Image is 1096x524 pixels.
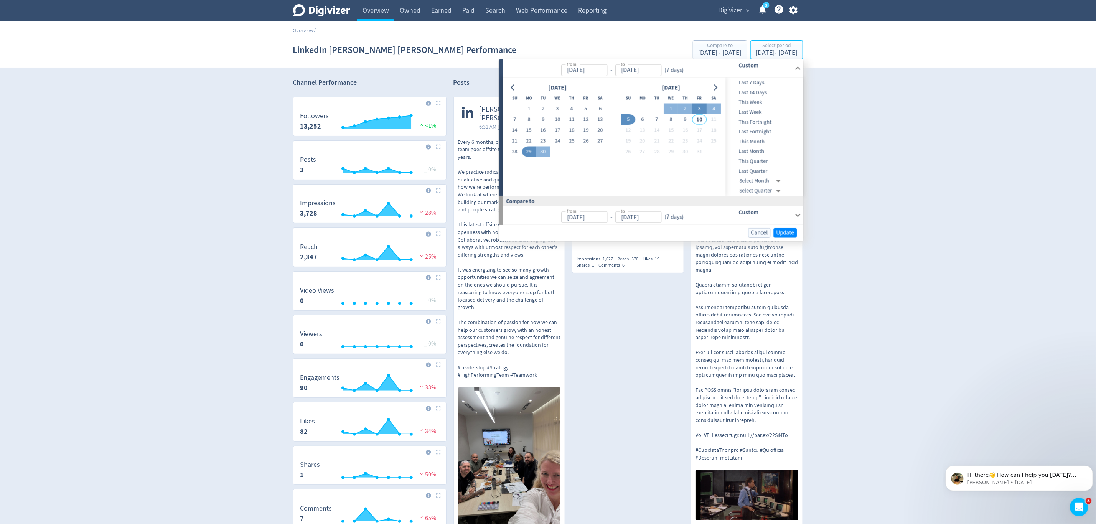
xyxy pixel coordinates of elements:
[726,137,802,146] span: This Month
[716,4,752,16] button: Digivizer
[603,256,613,262] span: 1,027
[418,253,425,259] img: negative-performance.svg
[300,470,304,480] strong: 1
[745,7,752,14] span: expand_more
[297,243,443,264] svg: Reach 2,347
[453,78,470,90] h2: Posts
[726,118,802,126] span: This Fortnight
[726,78,802,88] div: Last 7 Days
[664,104,678,114] button: 1
[503,206,803,225] div: from-to(7 days)Custom
[508,93,522,104] th: Sunday
[300,122,321,131] strong: 13,252
[655,256,659,262] span: 19
[726,127,802,137] div: Last Fortnight
[436,319,441,324] img: Placeholder
[300,242,318,251] dt: Reach
[424,166,437,173] span: _ 0%
[726,87,802,97] div: Last 14 Days
[508,82,519,93] button: Go to previous month
[678,147,692,157] button: 30
[418,471,437,478] span: 50%
[696,138,798,462] p: Lor @[IPSU - DOLO](sit:am:consectetura:424137) Elitse Doeiusmo Tempori utlab etdolo ma aliquae, a...
[621,147,635,157] button: 26
[593,125,607,136] button: 20
[693,40,747,59] button: Compare to[DATE] - [DATE]
[536,104,550,114] button: 2
[579,125,593,136] button: 19
[692,104,707,114] button: 3
[696,470,798,520] img: https://media.cf.digivizer.com/images/linkedin-1455007-urn:li:share:7378263889505017856-8fab80fc8...
[707,93,721,104] th: Saturday
[659,82,682,93] div: [DATE]
[631,256,638,262] span: 570
[726,97,802,107] div: This Week
[508,114,522,125] button: 7
[692,147,707,157] button: 31
[503,78,803,196] div: from-to(7 days)Custom
[418,122,437,130] span: <1%
[300,514,304,523] strong: 7
[751,230,768,236] span: Cancel
[418,122,425,128] img: positive-performance.svg
[458,138,561,379] p: Every 6 months, our Digivizer leadership team goes offsite to plan for the next few years. We pra...
[436,493,441,498] img: Placeholder
[436,362,441,367] img: Placeholder
[707,125,721,136] button: 18
[598,262,629,269] div: Comments
[436,144,441,149] img: Placeholder
[664,147,678,157] button: 29
[607,213,615,222] div: -
[300,330,323,338] dt: Viewers
[664,114,678,125] button: 8
[719,4,743,16] span: Digivizer
[579,104,593,114] button: 5
[300,417,315,426] dt: Likes
[707,136,721,147] button: 25
[726,166,802,176] div: Last Quarter
[726,98,802,107] span: This Week
[692,136,707,147] button: 24
[522,136,536,147] button: 22
[678,125,692,136] button: 16
[726,147,802,156] span: Last Month
[508,147,522,157] button: 28
[300,252,318,262] strong: 2,347
[748,228,771,237] button: Cancel
[643,256,664,262] div: Likes
[436,101,441,105] img: Placeholder
[436,406,441,411] img: Placeholder
[710,82,721,93] button: Go to next month
[300,460,320,469] dt: Shares
[499,196,803,206] div: Compare to
[635,114,649,125] button: 6
[726,128,802,136] span: Last Fortnight
[621,93,635,104] th: Sunday
[593,93,607,104] th: Saturday
[661,213,684,222] div: ( 7 days )
[300,199,336,208] dt: Impressions
[293,38,517,62] h1: LinkedIn [PERSON_NAME] [PERSON_NAME] Performance
[480,123,557,130] span: 6:31 AM [DATE] PST
[536,147,550,157] button: 30
[621,125,635,136] button: 12
[621,114,635,125] button: 5
[418,384,437,391] span: 38%
[418,471,425,476] img: negative-performance.svg
[536,136,550,147] button: 23
[739,61,791,70] h6: Custom
[592,262,594,268] span: 1
[726,167,802,175] span: Last Quarter
[739,208,791,217] h6: Custom
[418,209,425,215] img: negative-performance.svg
[699,43,742,49] div: Compare to
[297,374,443,394] svg: Engagements 90
[650,136,664,147] button: 21
[692,125,707,136] button: 17
[565,104,579,114] button: 4
[550,104,565,114] button: 3
[635,136,649,147] button: 20
[436,231,441,236] img: Placeholder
